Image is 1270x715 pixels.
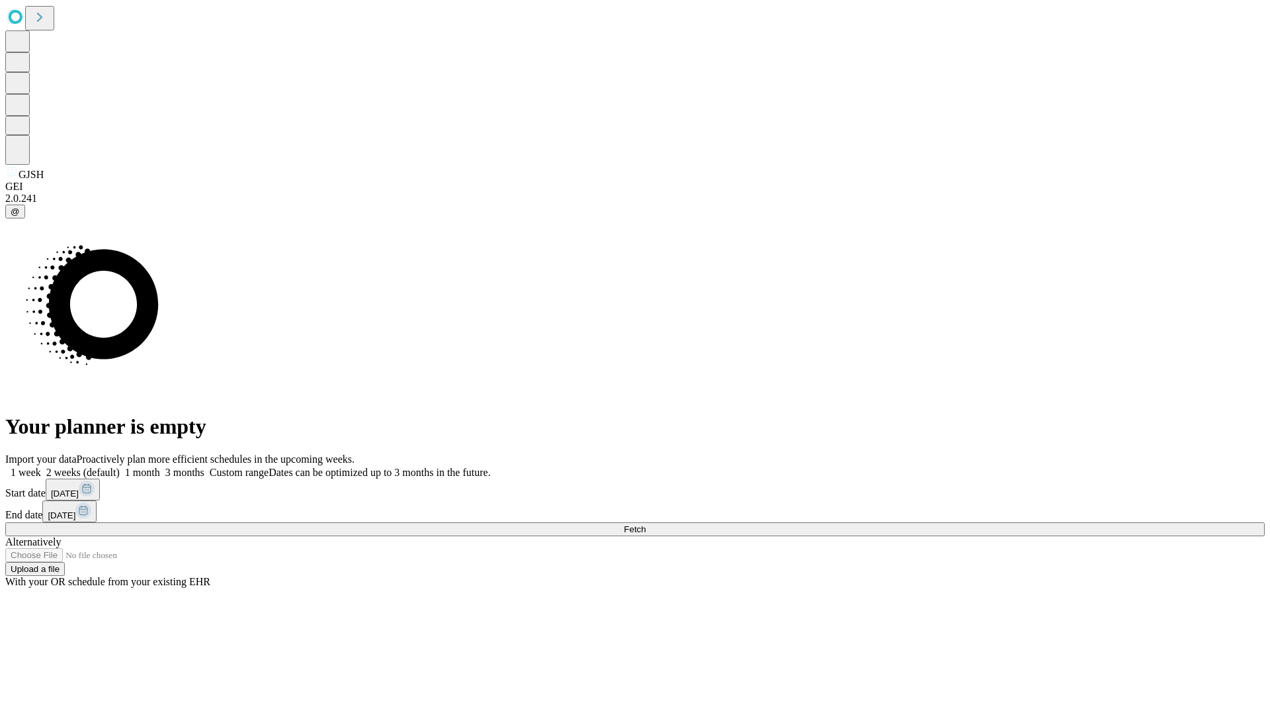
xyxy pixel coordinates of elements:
span: With your OR schedule from your existing EHR [5,576,210,587]
span: [DATE] [51,489,79,499]
span: 2 weeks (default) [46,467,120,478]
button: [DATE] [46,479,100,501]
button: Fetch [5,522,1265,536]
span: Custom range [210,467,269,478]
button: @ [5,205,25,218]
button: [DATE] [42,501,97,522]
span: 1 week [11,467,41,478]
span: Proactively plan more efficient schedules in the upcoming weeks. [77,453,355,465]
div: GEI [5,181,1265,193]
div: End date [5,501,1265,522]
span: Alternatively [5,536,61,548]
div: 2.0.241 [5,193,1265,205]
span: Dates can be optimized up to 3 months in the future. [269,467,490,478]
h1: Your planner is empty [5,414,1265,439]
span: @ [11,207,20,216]
div: Start date [5,479,1265,501]
span: GJSH [19,169,44,180]
span: Import your data [5,453,77,465]
button: Upload a file [5,562,65,576]
span: Fetch [624,524,646,534]
span: 1 month [125,467,160,478]
span: 3 months [165,467,204,478]
span: [DATE] [48,510,75,520]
